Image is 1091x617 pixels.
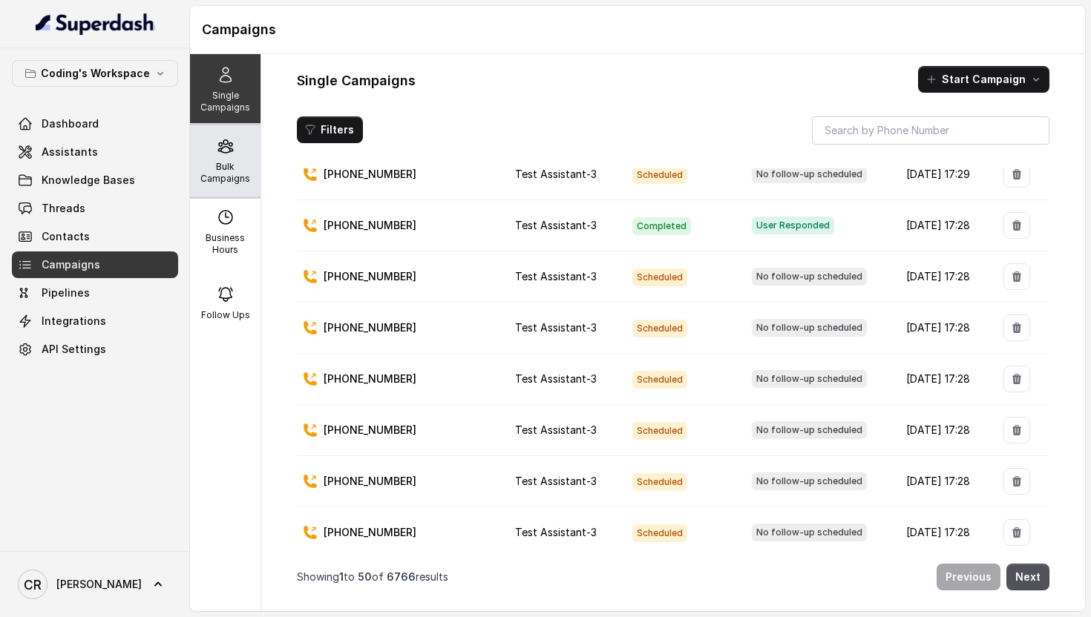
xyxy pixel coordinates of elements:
span: Threads [42,201,85,216]
a: Integrations [12,308,178,334]
span: 1 [339,570,344,583]
span: Campaigns [42,257,100,272]
td: [DATE] 17:28 [894,456,992,507]
p: Single Campaigns [196,90,255,113]
span: Scheduled [632,524,687,542]
span: No follow-up scheduled [752,165,867,183]
span: Completed [632,217,691,235]
a: Threads [12,195,178,222]
span: Scheduled [632,166,687,184]
span: Pipelines [42,286,90,300]
button: Filters [297,116,363,143]
td: [DATE] 17:28 [894,303,992,354]
span: Test Assistant-3 [515,270,597,283]
a: Campaigns [12,251,178,278]
span: No follow-up scheduled [752,319,867,337]
h1: Single Campaigns [297,69,416,93]
span: Scheduled [632,268,687,286]
a: Assistants [12,139,178,165]
td: [DATE] 17:29 [894,149,992,200]
p: [PHONE_NUMBER] [324,320,416,335]
text: CR [24,577,42,593]
p: [PHONE_NUMBER] [324,474,416,489]
a: API Settings [12,336,178,363]
p: [PHONE_NUMBER] [324,525,416,540]
td: [DATE] 17:28 [894,200,992,251]
span: 50 [358,570,372,583]
span: Test Assistant-3 [515,372,597,385]
td: [DATE] 17:28 [894,354,992,405]
a: Knowledge Bases [12,167,178,194]
span: Test Assistant-3 [515,475,597,487]
a: Dashboard [12,110,178,137]
span: Test Assistant-3 [515,423,597,436]
a: Contacts [12,223,178,250]
input: Search by Phone Number [812,116,1049,145]
span: Test Assistant-3 [515,219,597,231]
p: [PHONE_NUMBER] [324,218,416,233]
a: [PERSON_NAME] [12,564,178,605]
p: Follow Ups [201,309,250,321]
h1: Campaigns [202,18,1073,42]
span: Assistants [42,145,98,159]
span: No follow-up scheduled [752,268,867,286]
p: [PHONE_NUMBER] [324,372,416,386]
button: Next [1006,564,1049,590]
span: Dashboard [42,116,99,131]
span: Knowledge Bases [42,173,135,188]
p: Business Hours [196,232,255,256]
span: No follow-up scheduled [752,370,867,388]
p: Coding's Workspace [41,65,150,82]
p: [PHONE_NUMBER] [324,167,416,182]
span: User Responded [752,217,834,234]
p: Showing to of results [297,570,448,584]
button: Coding's Workspace [12,60,178,87]
span: Test Assistant-3 [515,526,597,538]
span: Integrations [42,314,106,329]
button: Previous [937,564,1000,590]
span: No follow-up scheduled [752,421,867,439]
p: Bulk Campaigns [196,161,255,185]
img: light.svg [36,12,155,36]
span: [PERSON_NAME] [56,577,142,592]
span: API Settings [42,342,106,357]
button: Start Campaign [918,66,1049,93]
td: [DATE] 17:28 [894,251,992,303]
span: 6766 [387,570,416,583]
p: [PHONE_NUMBER] [324,423,416,438]
td: [DATE] 17:28 [894,507,992,558]
span: Scheduled [632,422,687,440]
span: Test Assistant-3 [515,321,597,334]
a: Pipelines [12,280,178,306]
span: Contacts [42,229,90,244]
p: [PHONE_NUMBER] [324,269,416,284]
span: No follow-up scheduled [752,524,867,541]
span: Scheduled [632,473,687,491]
nav: Pagination [297,555,1049,599]
span: Scheduled [632,371,687,389]
span: Test Assistant-3 [515,168,597,180]
td: [DATE] 17:28 [894,405,992,456]
span: No follow-up scheduled [752,472,867,490]
span: Scheduled [632,320,687,337]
